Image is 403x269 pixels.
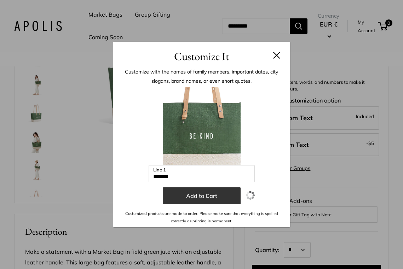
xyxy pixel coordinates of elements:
[124,48,280,65] h3: Customize It
[163,187,241,204] button: Add to Cart
[124,210,280,224] p: Customized products are made to order. Please make sure that everything is spelled correctly as p...
[163,87,241,165] img: customizer-prod
[246,191,255,200] img: loading.gif
[124,67,280,86] p: Customize with the names of family members, important dates, city slogans, brand names, or even s...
